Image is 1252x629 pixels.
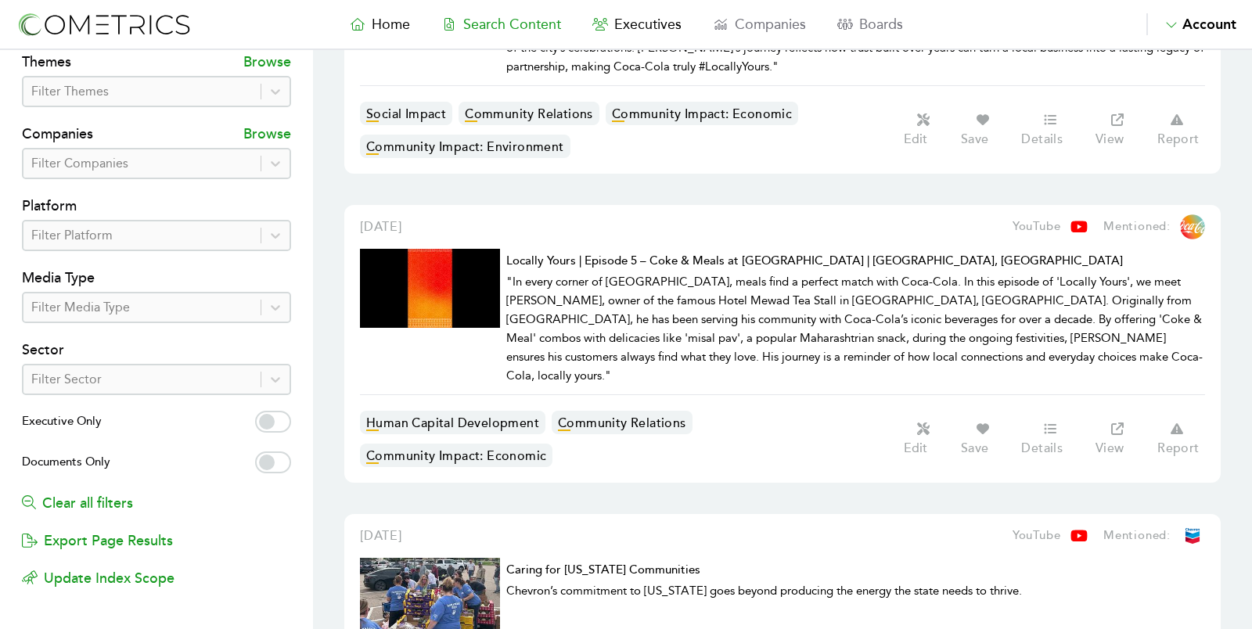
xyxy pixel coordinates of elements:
[1157,131,1199,147] p: Report
[506,275,1203,383] span: "In every corner of [GEOGRAPHIC_DATA], meals find a perfect match with Coca-Cola. In this episode...
[22,567,291,589] p: Update Index Scope
[859,16,903,33] span: Boards
[22,451,110,473] span: Documents Only
[243,123,291,148] p: Browse
[1021,131,1063,147] p: Details
[360,411,545,434] a: Human Capital Development
[463,16,561,33] span: Search Content
[697,13,822,35] a: Companies
[426,13,577,35] a: Search Content
[22,195,291,220] h4: Platform
[360,102,452,125] a: Social Impact
[961,131,989,147] p: Save
[577,13,697,35] a: Executives
[360,249,500,328] img: Cometrics Content Result Image
[1021,440,1063,456] p: Details
[22,123,93,148] h4: Companies
[1095,440,1124,456] p: View
[1103,527,1171,545] p: Mentioned:
[16,10,192,39] img: logo-refresh-RPX2ODFg.svg
[606,102,798,125] a: Community Impact: Economic
[22,494,133,512] a: Clear all filters
[334,13,426,35] a: Home
[1146,13,1236,35] button: Account
[243,51,291,76] p: Browse
[360,219,402,235] span: [DATE]
[552,411,693,434] a: Community Relations
[1182,16,1236,33] span: Account
[1087,420,1149,458] a: View
[1013,420,1087,458] a: Details
[360,527,402,545] a: [DATE]
[822,13,919,35] a: Boards
[22,339,291,364] h4: Sector
[459,102,599,125] a: Community Relations
[1103,217,1171,236] p: Mentioned:
[360,528,402,544] span: [DATE]
[22,514,173,552] button: Export Page Results
[1087,111,1149,149] a: View
[1088,214,1205,239] a: Mentioned:
[1013,217,1061,236] p: YouTube
[506,253,1123,268] span: Locally Yours | Episode 5 – Coke & Meals at [GEOGRAPHIC_DATA] | [GEOGRAPHIC_DATA], [GEOGRAPHIC_DATA]
[1157,440,1199,456] p: Report
[360,135,570,158] a: Community Impact: Environment
[360,444,552,467] a: Community Impact: Economic
[735,16,806,33] span: Companies
[895,420,952,458] button: Edit
[904,440,927,456] p: Edit
[895,111,952,149] button: Edit
[1013,111,1087,149] a: Details
[961,440,989,456] p: Save
[904,131,927,147] p: Edit
[506,584,1022,598] span: Chevron’s commitment to [US_STATE] goes beyond producing the energy the state needs to thrive.
[22,267,291,292] h4: Media Type
[22,51,71,76] h4: Themes
[360,217,402,236] a: [DATE]
[506,563,700,577] span: Caring for [US_STATE] Communities
[1013,527,1061,545] p: YouTube
[614,16,682,33] span: Executives
[372,16,410,33] span: Home
[22,411,102,433] span: Executive Only
[1088,523,1205,548] a: Mentioned:
[1095,131,1124,147] p: View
